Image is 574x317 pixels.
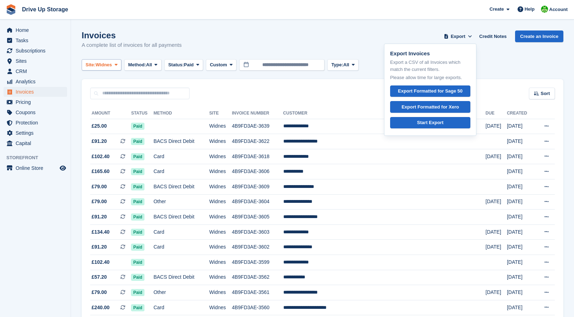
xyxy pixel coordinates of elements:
span: £79.00 [92,289,107,296]
span: Settings [16,128,58,138]
a: menu [4,97,67,107]
span: Site: [86,61,95,68]
td: Widnes [209,164,232,179]
div: Start Export [417,119,443,126]
a: Start Export [390,117,470,129]
span: Invoices [16,87,58,97]
td: 4B9FD3AE-3602 [232,240,283,255]
span: Sort [541,90,550,97]
span: Pricing [16,97,58,107]
span: Storefront [6,154,71,161]
span: £134.40 [92,228,110,236]
td: 4B9FD3AE-3604 [232,194,283,210]
a: Export Formatted for Sage 50 [390,85,470,97]
td: BACS Direct Debit [153,179,209,195]
span: £240.00 [92,304,110,311]
td: Widnes [209,134,232,149]
span: £102.40 [92,153,110,160]
span: Subscriptions [16,46,58,56]
td: Widnes [209,240,232,255]
td: [DATE] [507,224,535,240]
a: menu [4,56,67,66]
span: £25.00 [92,122,107,130]
img: Daniela Munn [541,6,548,13]
span: All [146,61,152,68]
span: Type: [331,61,343,68]
td: Card [153,224,209,240]
td: BACS Direct Debit [153,270,209,285]
td: Card [153,240,209,255]
td: Card [153,300,209,315]
td: [DATE] [507,255,535,270]
a: menu [4,25,67,35]
span: Paid [131,153,144,160]
td: [DATE] [507,240,535,255]
span: Paid [131,229,144,236]
td: Widnes [209,300,232,315]
span: Widnes [95,61,112,68]
td: 4B9FD3AE-3560 [232,300,283,315]
td: Card [153,164,209,179]
td: 4B9FD3AE-3609 [232,179,283,195]
td: [DATE] [507,300,535,315]
td: Other [153,194,209,210]
th: Status [131,108,153,119]
a: menu [4,87,67,97]
td: [DATE] [507,270,535,285]
td: [DATE] [507,164,535,179]
td: [DATE] [486,194,507,210]
span: Paid [131,244,144,251]
h1: Invoices [82,30,182,40]
td: 4B9FD3AE-3606 [232,164,283,179]
span: £102.40 [92,258,110,266]
span: Paid [131,123,144,130]
td: 4B9FD3AE-3618 [232,149,283,164]
span: Paid [131,138,144,145]
th: Due [486,108,507,119]
td: [DATE] [486,149,507,164]
span: £91.20 [92,138,107,145]
span: CRM [16,66,58,76]
div: Export Formatted for Sage 50 [398,88,463,95]
button: Export [442,30,474,42]
span: Sites [16,56,58,66]
td: Widnes [209,179,232,195]
span: Paid [131,198,144,205]
a: menu [4,66,67,76]
p: Export a CSV of all Invoices which match the current filters. [390,59,470,73]
span: Method: [128,61,146,68]
a: menu [4,107,67,117]
th: Customer [283,108,486,119]
span: Custom [210,61,227,68]
span: Status: [168,61,184,68]
span: £91.20 [92,213,107,221]
a: menu [4,77,67,87]
td: Card [153,149,209,164]
th: Invoice Number [232,108,283,119]
span: £57.20 [92,273,107,281]
td: 4B9FD3AE-3561 [232,285,283,300]
a: Export Formatted for Xero [390,101,470,113]
td: BACS Direct Debit [153,134,209,149]
td: [DATE] [507,134,535,149]
span: Tasks [16,35,58,45]
span: Account [549,6,568,13]
span: £79.00 [92,183,107,190]
td: [DATE] [486,285,507,300]
button: Type: All [327,59,359,71]
td: [DATE] [507,285,535,300]
td: Widnes [209,119,232,134]
td: Widnes [209,210,232,225]
span: Paid [131,274,144,281]
td: [DATE] [507,179,535,195]
span: Paid [131,289,144,296]
td: Widnes [209,194,232,210]
th: Amount [90,108,131,119]
td: [DATE] [507,194,535,210]
span: Export [451,33,465,40]
span: Create [490,6,504,13]
td: 4B9FD3AE-3605 [232,210,283,225]
td: [DATE] [507,149,535,164]
a: Credit Notes [476,30,509,42]
td: Other [153,285,209,300]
